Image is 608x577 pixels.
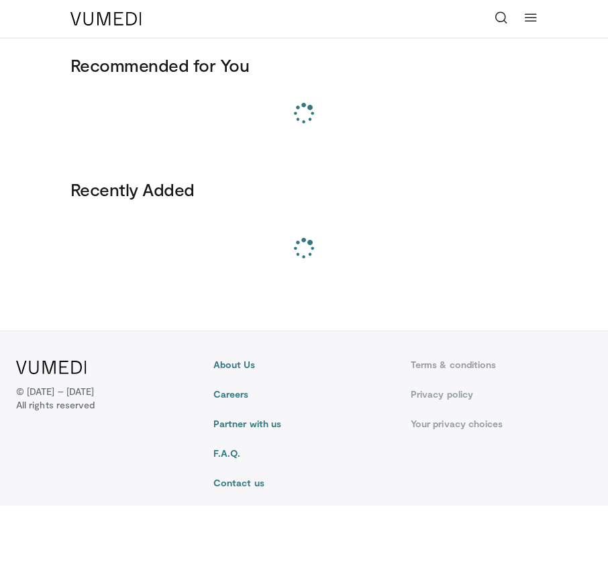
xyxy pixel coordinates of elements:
span: All rights reserved [16,398,95,412]
img: VuMedi Logo [16,361,87,374]
a: Your privacy choices [411,417,592,431]
a: Terms & conditions [411,358,592,371]
a: About Us [213,358,395,371]
h3: Recently Added [70,179,538,200]
p: © [DATE] – [DATE] [16,385,95,412]
a: Partner with us [213,417,395,431]
a: F.A.Q. [213,447,395,460]
img: VuMedi Logo [70,12,142,26]
a: Contact us [213,476,395,490]
h3: Recommended for You [70,54,538,76]
a: Careers [213,388,395,401]
a: Privacy policy [411,388,592,401]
